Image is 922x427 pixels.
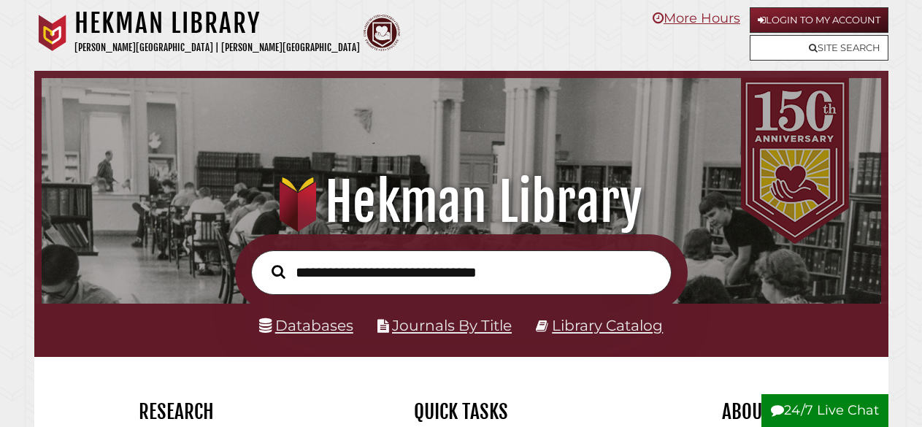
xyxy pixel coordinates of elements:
h2: About [615,399,877,424]
a: Journals By Title [392,316,512,334]
h1: Hekman Library [74,7,360,39]
h2: Research [45,399,308,424]
img: Calvin University [34,15,71,51]
a: More Hours [653,10,740,26]
a: Library Catalog [552,316,663,334]
p: [PERSON_NAME][GEOGRAPHIC_DATA] | [PERSON_NAME][GEOGRAPHIC_DATA] [74,39,360,56]
a: Site Search [750,35,888,61]
a: Login to My Account [750,7,888,33]
h1: Hekman Library [55,170,867,234]
i: Search [272,264,285,279]
a: Databases [259,316,353,334]
h2: Quick Tasks [330,399,593,424]
button: Search [264,261,293,282]
img: Calvin Theological Seminary [364,15,400,51]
